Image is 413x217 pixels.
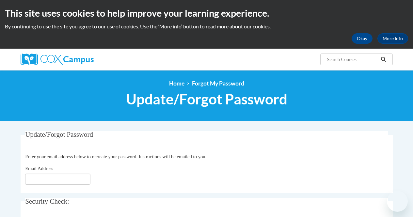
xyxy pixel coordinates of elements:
[377,33,408,44] a: More Info
[25,174,90,185] input: Email
[5,7,408,20] h2: This site uses cookies to help improve your learning experience.
[5,23,408,30] p: By continuing to use the site you agree to our use of cookies. Use the ‘More info’ button to read...
[25,131,93,138] span: Update/Forgot Password
[21,54,138,65] a: Cox Campus
[25,154,206,159] span: Enter your email address below to recreate your password. Instructions will be emailed to you.
[326,55,378,63] input: Search Courses
[25,166,53,171] span: Email Address
[126,90,287,108] span: Update/Forgot Password
[387,191,408,212] iframe: Button to launch messaging window
[25,197,69,205] span: Security Check:
[192,80,244,87] span: Forgot My Password
[21,54,94,65] img: Cox Campus
[169,80,184,87] a: Home
[378,55,388,63] button: Search
[352,33,373,44] button: Okay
